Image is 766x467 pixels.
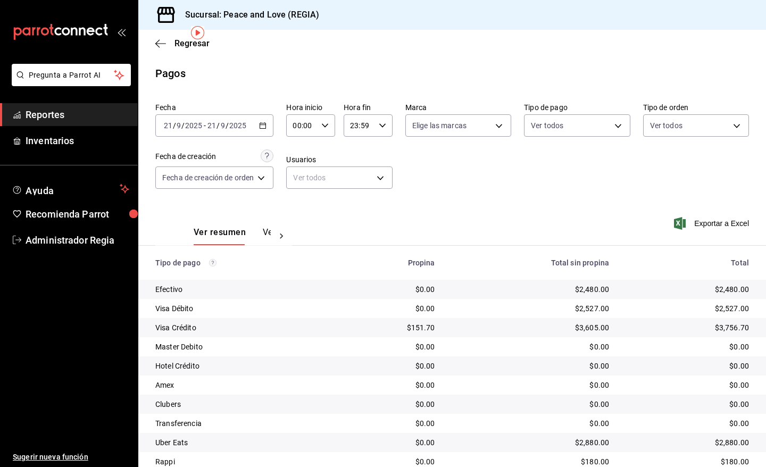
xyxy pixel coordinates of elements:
[155,456,330,467] div: Rappi
[207,121,217,130] input: --
[263,227,303,245] button: Ver pagos
[229,121,247,130] input: ----
[117,28,126,36] button: open_drawer_menu
[176,121,181,130] input: --
[347,258,435,267] div: Propina
[452,361,610,371] div: $0.00
[347,303,435,314] div: $0.00
[209,259,217,266] svg: Los pagos realizados con Pay y otras terminales son montos brutos.
[155,437,330,448] div: Uber Eats
[173,121,176,130] span: /
[626,284,749,295] div: $2,480.00
[226,121,229,130] span: /
[162,172,254,183] span: Fecha de creación de orden
[286,166,392,189] div: Ver todos
[344,104,393,111] label: Hora fin
[452,399,610,410] div: $0.00
[347,437,435,448] div: $0.00
[155,65,186,81] div: Pagos
[155,418,330,429] div: Transferencia
[26,107,129,122] span: Reportes
[626,380,749,390] div: $0.00
[26,134,129,148] span: Inventarios
[13,452,129,463] span: Sugerir nueva función
[155,322,330,333] div: Visa Crédito
[452,284,610,295] div: $2,480.00
[626,418,749,429] div: $0.00
[177,9,319,21] h3: Sucursal: Peace and Love (REGIA)
[452,456,610,467] div: $180.00
[452,437,610,448] div: $2,880.00
[29,70,114,81] span: Pregunta a Parrot AI
[626,303,749,314] div: $2,527.00
[412,120,467,131] span: Elige las marcas
[347,341,435,352] div: $0.00
[194,227,246,245] button: Ver resumen
[452,258,610,267] div: Total sin propina
[626,437,749,448] div: $2,880.00
[347,456,435,467] div: $0.00
[452,380,610,390] div: $0.00
[347,284,435,295] div: $0.00
[155,361,330,371] div: Hotel Crédito
[347,380,435,390] div: $0.00
[155,104,273,111] label: Fecha
[452,303,610,314] div: $2,527.00
[191,26,204,39] img: Tooltip marker
[7,77,131,88] a: Pregunta a Parrot AI
[204,121,206,130] span: -
[626,399,749,410] div: $0.00
[626,341,749,352] div: $0.00
[155,399,330,410] div: Clubers
[185,121,203,130] input: ----
[626,456,749,467] div: $180.00
[220,121,226,130] input: --
[26,182,115,195] span: Ayuda
[217,121,220,130] span: /
[524,104,630,111] label: Tipo de pago
[347,418,435,429] div: $0.00
[286,156,392,163] label: Usuarios
[155,284,330,295] div: Efectivo
[405,104,511,111] label: Marca
[452,341,610,352] div: $0.00
[347,322,435,333] div: $151.70
[626,361,749,371] div: $0.00
[155,380,330,390] div: Amex
[155,38,210,48] button: Regresar
[26,207,129,221] span: Recomienda Parrot
[626,258,749,267] div: Total
[676,217,749,230] button: Exportar a Excel
[531,120,563,131] span: Ver todos
[347,361,435,371] div: $0.00
[194,227,271,245] div: navigation tabs
[163,121,173,130] input: --
[181,121,185,130] span: /
[155,151,216,162] div: Fecha de creación
[155,303,330,314] div: Visa Débito
[452,322,610,333] div: $3,605.00
[650,120,682,131] span: Ver todos
[626,322,749,333] div: $3,756.70
[26,233,129,247] span: Administrador Regia
[286,104,335,111] label: Hora inicio
[155,258,330,267] div: Tipo de pago
[174,38,210,48] span: Regresar
[452,418,610,429] div: $0.00
[643,104,749,111] label: Tipo de orden
[12,64,131,86] button: Pregunta a Parrot AI
[347,399,435,410] div: $0.00
[155,341,330,352] div: Master Debito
